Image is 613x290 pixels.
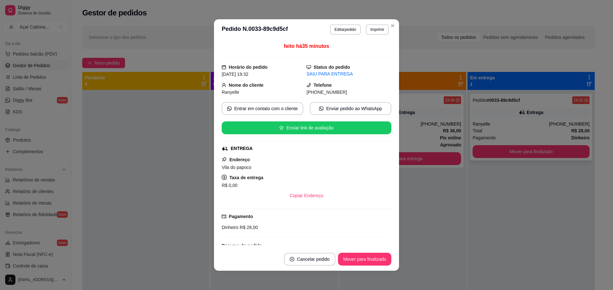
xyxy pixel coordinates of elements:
[222,90,239,95] span: Ranyelle
[314,65,350,70] strong: Status do pedido
[387,21,398,31] button: Close
[290,257,294,261] span: close-circle
[314,83,332,88] strong: Telefone
[229,175,263,180] strong: Taxa de entrega
[284,43,329,49] span: feito há 35 minutos
[229,65,268,70] strong: Horário do pedido
[222,83,226,87] span: user
[222,121,391,134] button: starEnviar link de avaliação
[284,189,328,202] button: Copiar Endereço
[279,126,284,130] span: star
[222,165,251,170] span: Vila do papoco
[222,243,262,248] strong: Resumo do pedido
[306,65,311,69] span: desktop
[306,90,347,95] span: [PHONE_NUMBER]
[229,83,263,88] strong: Nome do cliente
[231,145,253,152] div: ENTREGA
[319,106,324,111] span: whats-app
[238,225,258,230] span: R$ 28,00
[222,65,226,69] span: calendar
[227,106,232,111] span: whats-app
[310,102,391,115] button: whats-appEnviar pedido ao WhatsApp
[222,214,226,219] span: credit-card
[284,253,335,266] button: close-circleCancelar pedido
[222,183,237,188] span: R$ 0,00
[366,24,389,35] button: Imprimir
[222,102,303,115] button: whats-appEntrar em contato com o cliente
[222,225,238,230] span: Dinheiro
[338,253,391,266] button: Mover para finalizado
[229,157,250,162] strong: Endereço
[306,71,391,77] div: SAIU PARA ENTREGA
[330,24,360,35] button: Editarpedido
[229,214,253,219] strong: Pagamento
[222,157,227,162] span: pushpin
[222,24,288,35] h3: Pedido N. 0033-89c9d5cf
[222,175,227,180] span: dollar
[306,83,311,87] span: phone
[222,72,248,77] span: [DATE] 19:32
